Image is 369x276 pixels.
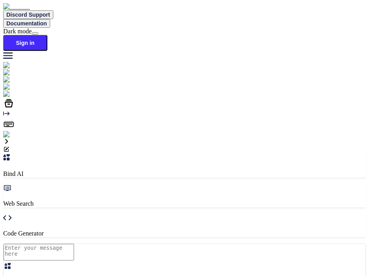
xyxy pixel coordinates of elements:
[3,69,32,76] img: ai-studio
[3,83,40,91] img: githubLight
[3,200,366,207] p: Web Search
[3,10,53,19] button: Discord Support
[6,20,47,27] span: Documentation
[3,91,56,98] img: darkCloudIdeIcon
[3,170,366,178] p: Bind AI
[3,19,50,28] button: Documentation
[3,131,25,138] img: signin
[3,62,20,69] img: chat
[3,3,30,10] img: Bind AI
[3,28,32,35] span: Dark mode
[3,230,366,237] p: Code Generator
[3,76,20,83] img: chat
[6,12,50,18] span: Discord Support
[3,35,47,51] button: Sign in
